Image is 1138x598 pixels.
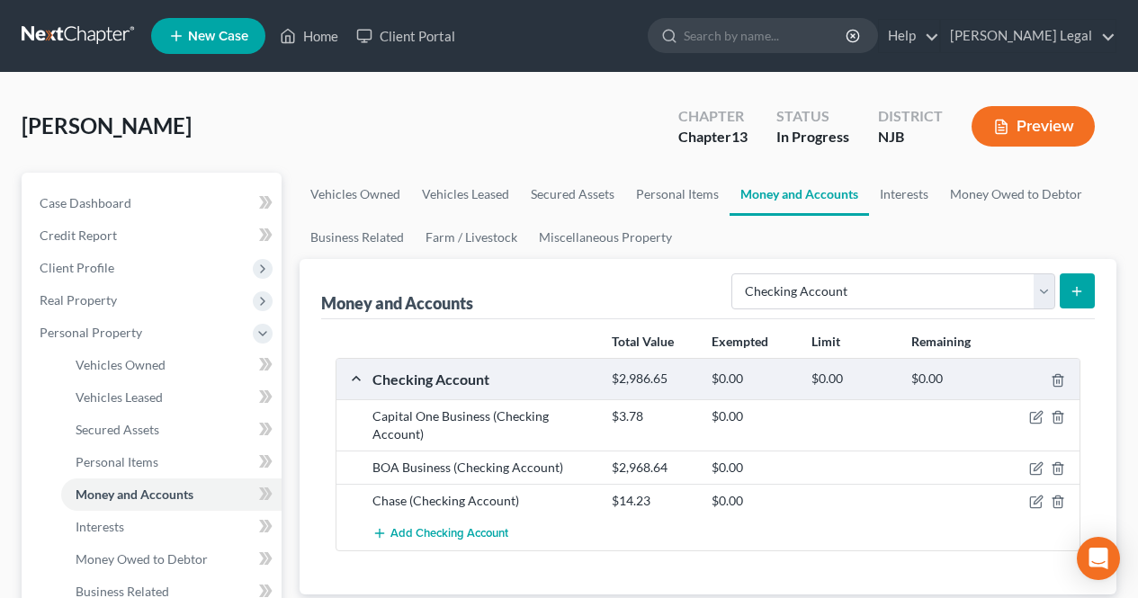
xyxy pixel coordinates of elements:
[300,216,415,259] a: Business Related
[684,19,848,52] input: Search by name...
[25,219,282,252] a: Credit Report
[40,195,131,210] span: Case Dashboard
[61,511,282,543] a: Interests
[40,260,114,275] span: Client Profile
[347,20,464,52] a: Client Portal
[390,527,508,541] span: Add Checking Account
[300,173,411,216] a: Vehicles Owned
[878,127,943,147] div: NJB
[776,106,849,127] div: Status
[61,381,282,414] a: Vehicles Leased
[40,228,117,243] span: Credit Report
[40,325,142,340] span: Personal Property
[625,173,730,216] a: Personal Items
[678,127,748,147] div: Chapter
[363,407,603,443] div: Capital One Business (Checking Account)
[703,370,802,388] div: $0.00
[61,446,282,478] a: Personal Items
[76,551,208,567] span: Money Owed to Debtor
[61,478,282,511] a: Money and Accounts
[731,128,748,145] span: 13
[879,20,939,52] a: Help
[678,106,748,127] div: Chapter
[776,127,849,147] div: In Progress
[869,173,939,216] a: Interests
[76,357,166,372] span: Vehicles Owned
[939,173,1093,216] a: Money Owed to Debtor
[61,414,282,446] a: Secured Assets
[22,112,192,138] span: [PERSON_NAME]
[972,106,1095,147] button: Preview
[612,334,674,349] strong: Total Value
[76,454,158,469] span: Personal Items
[188,30,248,43] span: New Case
[271,20,347,52] a: Home
[520,173,625,216] a: Secured Assets
[25,187,282,219] a: Case Dashboard
[415,216,528,259] a: Farm / Livestock
[528,216,683,259] a: Miscellaneous Property
[363,492,603,510] div: Chase (Checking Account)
[878,106,943,127] div: District
[411,173,520,216] a: Vehicles Leased
[902,370,1002,388] div: $0.00
[1077,537,1120,580] div: Open Intercom Messenger
[363,459,603,477] div: BOA Business (Checking Account)
[76,486,193,502] span: Money and Accounts
[730,173,869,216] a: Money and Accounts
[911,334,971,349] strong: Remaining
[61,543,282,576] a: Money Owed to Debtor
[363,370,603,388] div: Checking Account
[703,492,802,510] div: $0.00
[61,349,282,381] a: Vehicles Owned
[603,459,703,477] div: $2,968.64
[603,492,703,510] div: $14.23
[802,370,902,388] div: $0.00
[703,407,802,425] div: $0.00
[603,407,703,425] div: $3.78
[703,459,802,477] div: $0.00
[712,334,768,349] strong: Exempted
[76,422,159,437] span: Secured Assets
[76,519,124,534] span: Interests
[40,292,117,308] span: Real Property
[321,292,473,314] div: Money and Accounts
[76,389,163,405] span: Vehicles Leased
[941,20,1116,52] a: [PERSON_NAME] Legal
[811,334,840,349] strong: Limit
[372,517,508,550] button: Add Checking Account
[603,370,703,388] div: $2,986.65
